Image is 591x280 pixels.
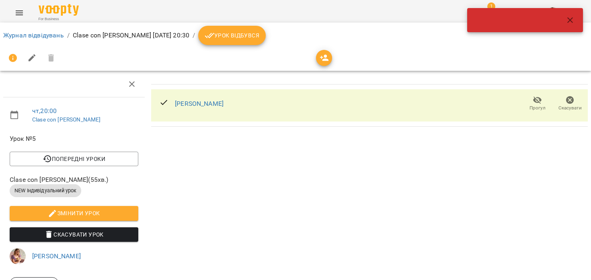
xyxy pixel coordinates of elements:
img: 598c81dcb499f295e991862bd3015a7d.JPG [10,248,26,264]
a: Журнал відвідувань [3,31,64,39]
span: For Business [39,16,79,22]
span: Скасувати Урок [16,230,132,239]
p: Clase con [PERSON_NAME] [DATE] 20:30 [73,31,189,40]
img: Voopty Logo [39,4,79,16]
a: Clase con [PERSON_NAME] [32,116,101,123]
li: / [193,31,195,40]
button: Menu [10,3,29,23]
button: Прогул [521,93,554,115]
span: 1 [487,2,495,10]
button: Скасувати [554,93,586,115]
button: Змінити урок [10,206,138,220]
a: [PERSON_NAME] [175,100,224,107]
span: Урок №5 [10,134,138,144]
span: Скасувати [558,105,582,111]
span: Прогул [529,105,546,111]
span: Попередні уроки [16,154,132,164]
button: Урок відбувся [198,26,266,45]
button: Попередні уроки [10,152,138,166]
span: Урок відбувся [205,31,259,40]
a: [PERSON_NAME] [32,252,81,260]
li: / [67,31,70,40]
span: Clase con [PERSON_NAME] ( 55 хв. ) [10,175,138,185]
a: чт , 20:00 [32,107,57,115]
nav: breadcrumb [3,26,588,45]
span: NEW Індивідуальний урок [10,187,81,194]
button: Скасувати Урок [10,227,138,242]
span: Змінити урок [16,208,132,218]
